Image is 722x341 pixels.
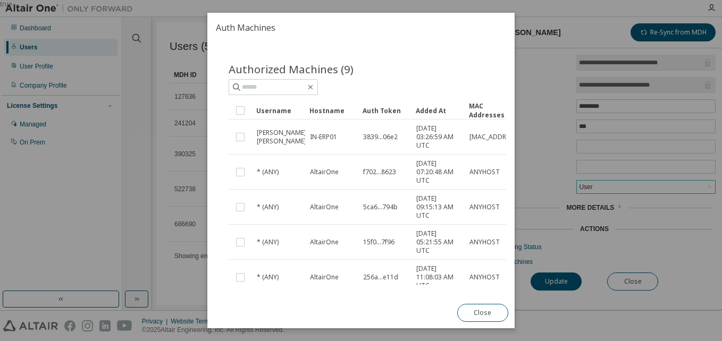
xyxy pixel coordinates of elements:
[416,229,460,255] span: [DATE] 05:21:55 AM UTC
[310,273,339,282] span: AltairOne
[469,273,500,282] span: ANYHOST
[363,238,394,246] span: 15f0...7f96
[257,273,279,282] span: * (ANY)
[416,159,460,185] span: [DATE] 07:20:48 AM UTC
[310,168,339,176] span: AltairOne
[416,265,460,290] span: [DATE] 11:08:03 AM UTC
[469,238,500,246] span: ANYHOST
[363,102,407,119] div: Auth Token
[363,133,398,141] span: 3839...06e2
[469,168,500,176] span: ANYHOST
[257,168,279,176] span: * (ANY)
[310,238,339,246] span: AltairOne
[229,62,354,76] span: Authorized Machines (9)
[469,203,500,211] span: ANYHOST
[257,203,279,211] span: * (ANY)
[310,133,337,141] span: IN-ERP01
[363,203,398,211] span: 5ca6...794b
[469,133,519,141] span: [MAC_ADDRESS]
[257,238,279,246] span: * (ANY)
[257,129,308,146] span: [PERSON_NAME].[PERSON_NAME]
[309,102,354,119] div: Hostname
[256,102,301,119] div: Username
[469,101,514,120] div: MAC Addresses
[457,304,508,322] button: Close
[310,203,339,211] span: AltairOne
[416,102,460,119] div: Added At
[416,194,460,220] span: [DATE] 09:15:13 AM UTC
[416,124,460,150] span: [DATE] 03:26:59 AM UTC
[207,13,515,42] h2: Auth Machines
[363,168,396,176] span: f702...8623
[363,273,398,282] span: 256a...e11d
